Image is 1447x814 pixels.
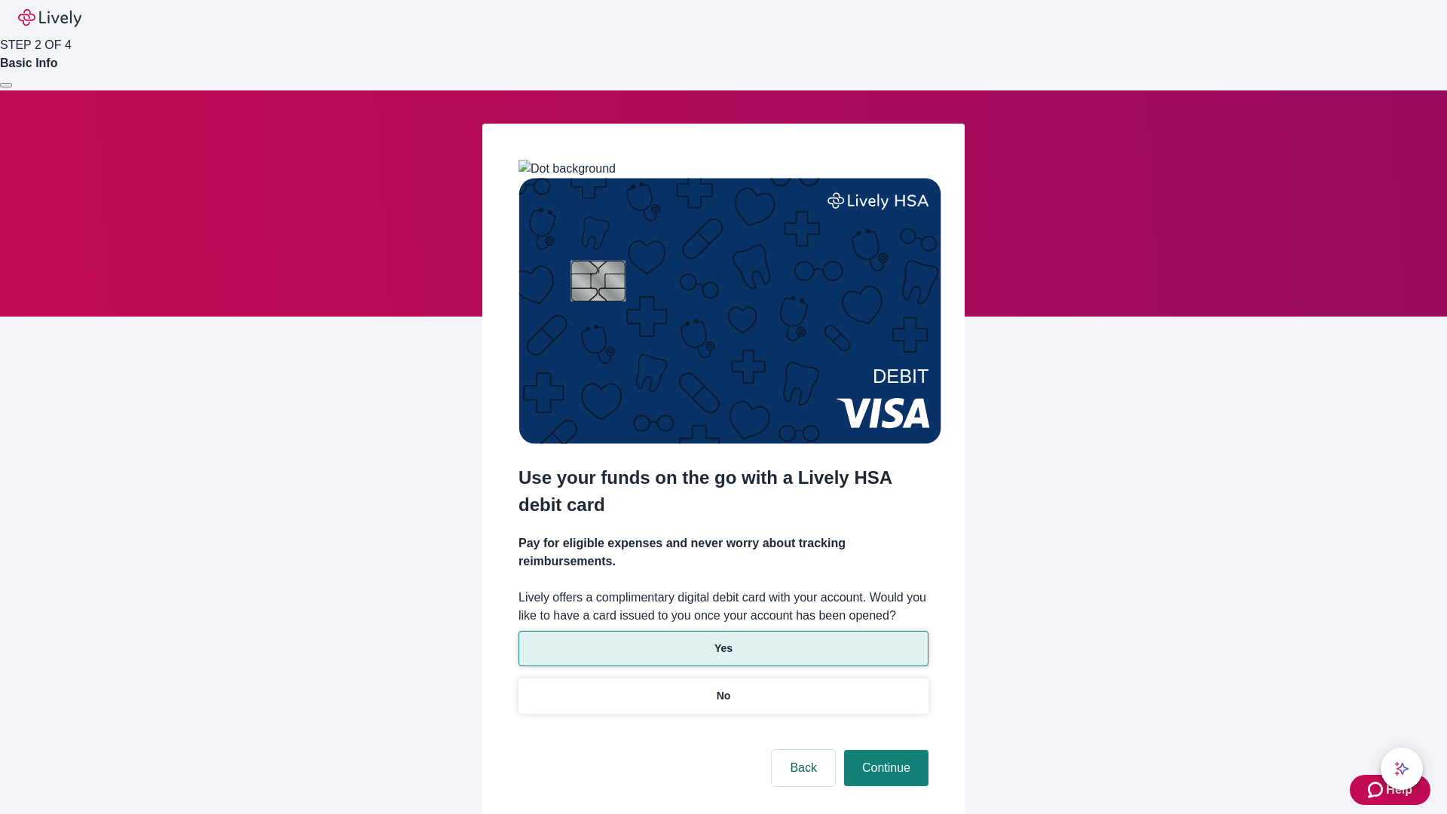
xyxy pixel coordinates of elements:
[717,688,731,704] p: No
[1386,781,1412,799] span: Help
[844,750,928,786] button: Continue
[519,631,928,666] button: Yes
[519,178,941,444] img: Debit card
[772,750,835,786] button: Back
[1368,781,1386,799] svg: Zendesk support icon
[1350,775,1430,805] button: Zendesk support iconHelp
[519,464,928,519] h2: Use your funds on the go with a Lively HSA debit card
[714,641,733,656] p: Yes
[519,534,928,571] h4: Pay for eligible expenses and never worry about tracking reimbursements.
[519,678,928,714] button: No
[519,160,616,178] img: Dot background
[1394,761,1409,776] svg: Lively AI Assistant
[1381,748,1423,790] button: chat
[519,589,928,625] label: Lively offers a complimentary digital debit card with your account. Would you like to have a card...
[18,9,81,27] img: Lively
